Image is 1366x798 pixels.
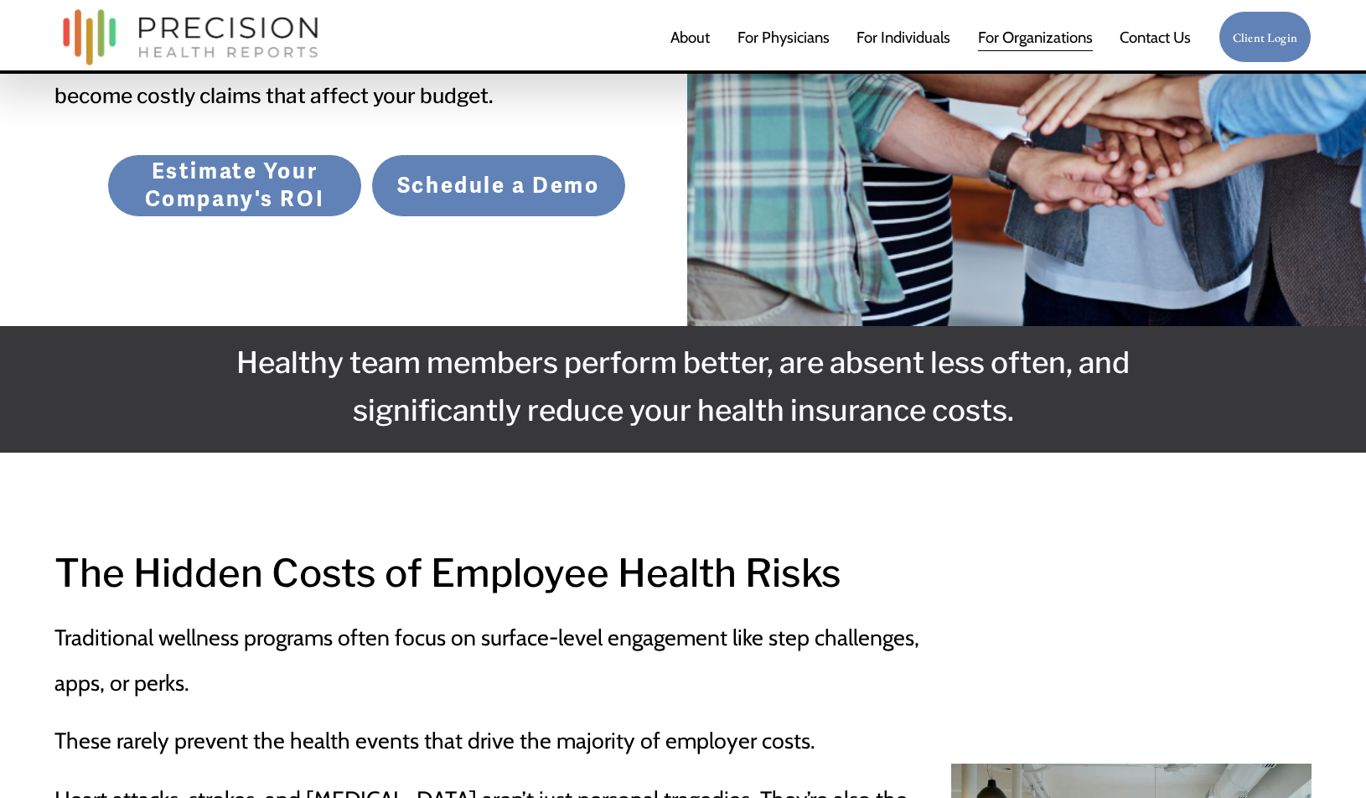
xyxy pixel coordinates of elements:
[54,718,942,764] p: These rarely prevent the health events that drive the majority of employer costs.
[978,20,1093,54] a: folder dropdown
[107,154,362,217] a: Estimate Your Company's ROI
[54,45,678,113] h4: Identify and address cardiometabolic risks early — before they become costly claims that affect y...
[54,543,1312,604] h2: The Hidden Costs of Employee Health Risks
[1282,718,1366,798] iframe: Chat Widget
[1120,20,1191,54] a: Contact Us
[670,20,710,54] a: About
[54,615,942,705] p: Traditional wellness programs often focus on surface-level engagement like step challenges, apps,...
[213,339,1153,435] h3: Healthy team members perform better, are absent less often, and significantly reduce your health ...
[737,20,830,54] a: For Physicians
[856,20,950,54] a: For Individuals
[54,2,326,73] img: Precision Health Reports
[1219,11,1312,64] a: Client Login
[978,22,1093,53] span: For Organizations
[371,154,626,217] a: Schedule a Demo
